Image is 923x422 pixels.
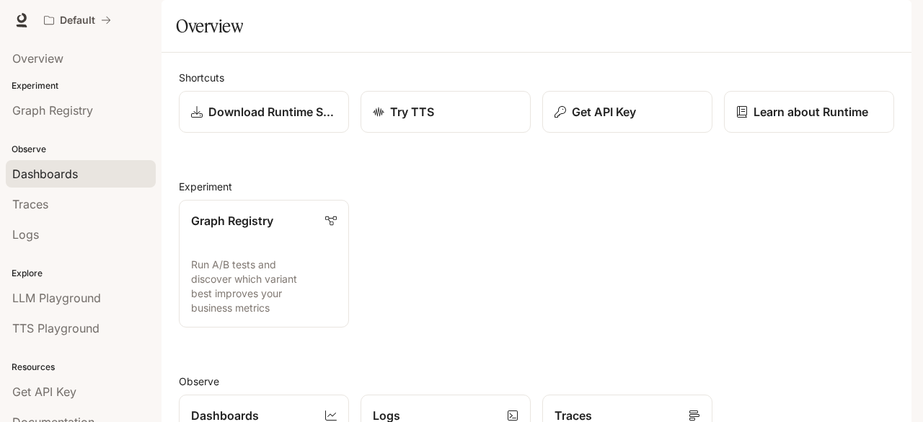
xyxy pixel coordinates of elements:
h1: Overview [176,12,243,40]
p: Get API Key [572,103,636,120]
a: Try TTS [361,91,531,133]
p: Download Runtime SDK [208,103,337,120]
a: Learn about Runtime [724,91,894,133]
p: Graph Registry [191,212,273,229]
h2: Experiment [179,179,894,194]
button: Get API Key [542,91,712,133]
h2: Observe [179,374,894,389]
p: Learn about Runtime [754,103,868,120]
button: All workspaces [37,6,118,35]
a: Graph RegistryRun A/B tests and discover which variant best improves your business metrics [179,200,349,328]
p: Try TTS [390,103,434,120]
p: Run A/B tests and discover which variant best improves your business metrics [191,258,337,315]
h2: Shortcuts [179,70,894,85]
p: Default [60,14,95,27]
a: Download Runtime SDK [179,91,349,133]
